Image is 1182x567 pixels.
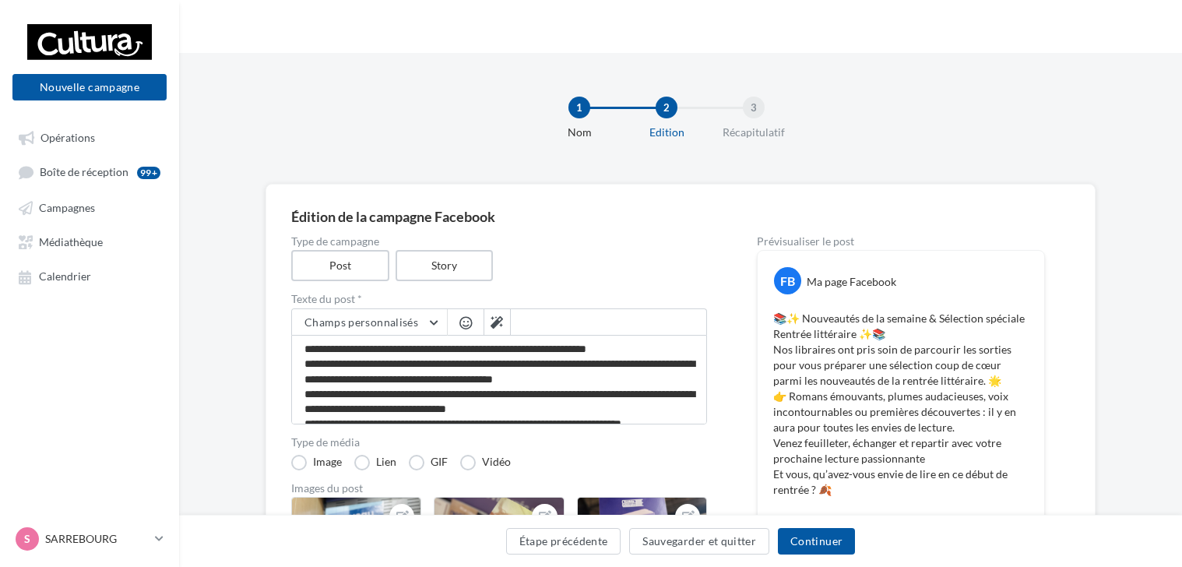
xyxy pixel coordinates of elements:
button: Continuer [778,528,855,555]
div: Récapitulatif [704,125,804,140]
div: 2 [656,97,677,118]
span: Opérations [40,131,95,144]
label: Vidéo [460,455,511,470]
span: Calendrier [39,270,91,283]
button: Sauvegarder et quitter [629,528,769,555]
label: Texte du post * [291,294,707,305]
label: Post [291,250,389,281]
div: Images du post [291,483,707,494]
div: 99+ [137,167,160,179]
label: Type de campagne [291,236,707,247]
iframe: Intercom live chat [1129,514,1166,551]
p: 📚✨ Nouveautés de la semaine & Sélection spéciale Rentrée littéraire ✨📚 Nos libraires ont pris soi... [773,311,1029,498]
label: Lien [354,455,396,470]
span: S [24,531,30,547]
div: Prévisualiser le post [757,236,1045,247]
button: Étape précédente [506,528,621,555]
div: Edition [617,125,716,140]
span: Champs personnalisés [304,315,418,329]
button: Champs personnalisés [292,309,447,336]
span: Médiathèque [39,235,103,248]
a: Calendrier [9,262,170,290]
a: S SARREBOURG [12,524,167,554]
p: SARREBOURG [45,531,149,547]
a: Boîte de réception99+ [9,157,170,186]
label: Type de média [291,437,707,448]
label: Image [291,455,342,470]
div: 1 [568,97,590,118]
div: Édition de la campagne Facebook [291,210,1070,224]
a: Opérations [9,123,170,151]
div: Ma page Facebook [807,274,896,290]
div: FB [774,267,801,294]
span: Boîte de réception [40,166,128,179]
a: Campagnes [9,193,170,221]
div: 3 [743,97,765,118]
button: Nouvelle campagne [12,74,167,100]
a: Médiathèque [9,227,170,255]
label: Story [396,250,494,281]
label: GIF [409,455,448,470]
span: Campagnes [39,201,95,214]
div: Nom [529,125,629,140]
